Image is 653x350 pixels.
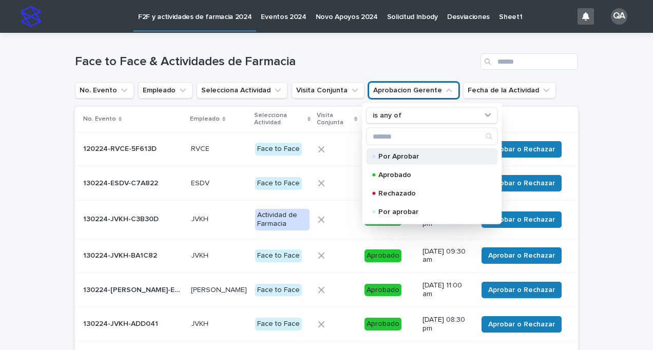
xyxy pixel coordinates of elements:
div: Face to Face [255,284,302,297]
p: is any of [373,111,401,120]
div: Search [366,128,497,145]
div: Aprobado [364,318,401,330]
p: [DATE] 11:00 am [422,281,469,299]
p: 130224-JGMY-ED112C [83,284,185,295]
p: Por Aprobar [378,153,481,160]
button: Aprobar o Rechazar [482,316,562,333]
p: Visita Conjunta [317,110,352,129]
p: [DATE] 09:30 am [422,247,469,265]
button: Aprobar o Rechazar [482,141,562,158]
input: Search [367,128,497,145]
p: [DATE] 08:30 pm [422,316,469,333]
p: Selecciona Actividad [254,110,305,129]
p: Empleado [190,113,220,125]
div: Actividad de Farmacia [255,209,310,230]
p: 120224-RVCE-5F613D [83,143,159,153]
button: Empleado [138,82,193,99]
p: Por aprobar [378,208,481,216]
button: No. Evento [75,82,134,99]
p: 130224-JVKH-BA1C82 [83,249,159,260]
p: No. Evento [83,113,116,125]
button: Aprobacion Gerente [369,82,459,99]
div: Aprobado [364,284,401,297]
span: Aprobar o Rechazar [488,319,555,329]
p: RVCE [191,143,212,153]
button: Aprobar o Rechazar [482,211,562,228]
div: Face to Face [255,249,302,262]
button: Aprobar o Rechazar [482,282,562,298]
h1: Face to Face & Actividades de Farmacia [75,54,476,69]
tr: 120224-RVCE-5F613D120224-RVCE-5F613D RVCERVCE Face to FaceAprobado[DATE] 05:30 pmAprobar o Rechazar [75,132,578,166]
div: Aprobado [364,249,401,262]
tr: 130224-ESDV-C7A822130224-ESDV-C7A822 ESDVESDV Face to FaceAprobado[DATE] 08:00 amAprobar o Rechazar [75,166,578,201]
tr: 130224-JVKH-C3B30D130224-JVKH-C3B30D JVKHJVKH Actividad de FarmaciaAprobado[DATE] 01:30 pmAprobar... [75,200,578,239]
p: Rechazado [378,190,481,197]
span: Aprobar o Rechazar [488,178,555,188]
p: JVKH [191,318,210,328]
p: Aprobado [378,171,481,179]
div: QA [611,8,627,25]
tr: 130224-JVKH-ADD041130224-JVKH-ADD041 JVKHJVKH Face to FaceAprobado[DATE] 08:30 pmAprobar o Rechazar [75,307,578,341]
div: Face to Face [255,177,302,190]
p: [PERSON_NAME] [191,284,249,295]
span: Aprobar o Rechazar [488,250,555,261]
p: 130224-ESDV-C7A822 [83,177,160,188]
tr: 130224-JVKH-BA1C82130224-JVKH-BA1C82 JVKHJVKH Face to FaceAprobado[DATE] 09:30 amAprobar o Rechazar [75,239,578,273]
input: Search [481,53,578,70]
button: Visita Conjunta [292,82,364,99]
p: 130224-JVKH-ADD041 [83,318,160,328]
span: Aprobar o Rechazar [488,144,555,154]
tr: 130224-[PERSON_NAME]-ED112C130224-[PERSON_NAME]-ED112C [PERSON_NAME][PERSON_NAME] Face to FaceApr... [75,273,578,307]
button: Fecha de la Actividad [463,82,556,99]
button: Aprobar o Rechazar [482,175,562,191]
img: stacker-logo-s-only.png [21,6,41,27]
p: JVKH [191,249,210,260]
span: Aprobar o Rechazar [488,215,555,225]
div: Face to Face [255,318,302,330]
button: Selecciona Actividad [197,82,287,99]
p: JVKH [191,213,210,224]
div: Face to Face [255,143,302,155]
p: ESDV [191,177,212,188]
button: Aprobar o Rechazar [482,247,562,264]
p: 130224-JVKH-C3B30D [83,213,161,224]
span: Aprobar o Rechazar [488,285,555,295]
